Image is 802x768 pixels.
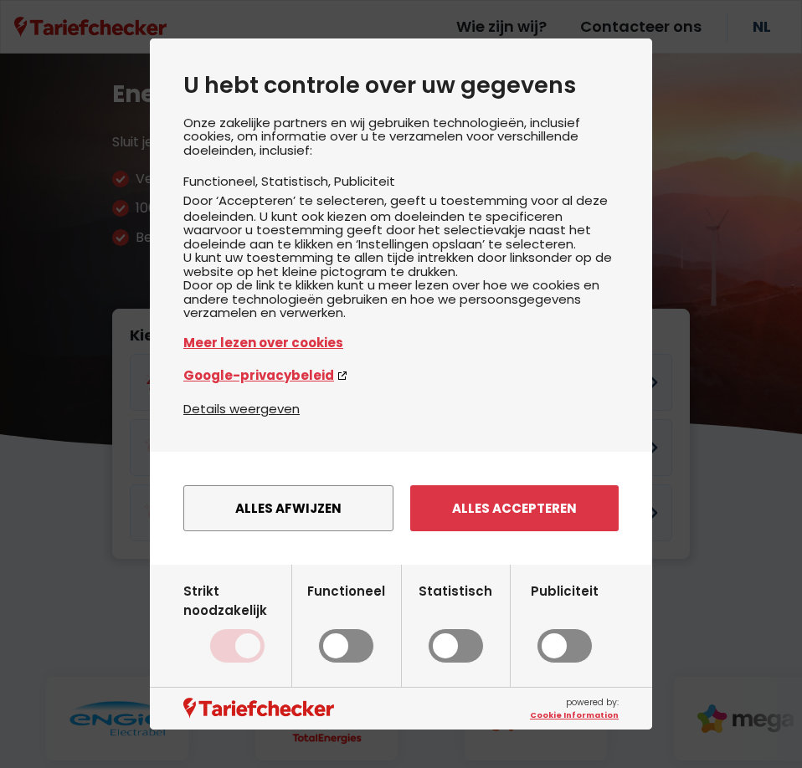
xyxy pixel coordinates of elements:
a: Cookie Information [530,709,619,721]
li: Functioneel [183,172,261,190]
label: Functioneel [307,581,385,663]
label: Publiciteit [531,581,599,663]
button: Details weergeven [183,399,300,418]
li: Statistisch [261,172,334,190]
div: Onze zakelijke partners en wij gebruiken technologieën, inclusief cookies, om informatie over u t... [183,116,619,399]
li: Publiciteit [334,172,395,190]
span: powered by: [530,696,619,721]
a: Meer lezen over cookies [183,333,619,352]
label: Strikt noodzakelijk [183,581,291,663]
a: Google-privacybeleid [183,366,619,385]
img: logo [183,698,334,719]
label: Statistisch [419,581,492,663]
button: Alles afwijzen [183,485,393,531]
button: Alles accepteren [410,485,619,531]
div: menu [150,452,652,565]
h2: U hebt controle over uw gegevens [183,72,619,99]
